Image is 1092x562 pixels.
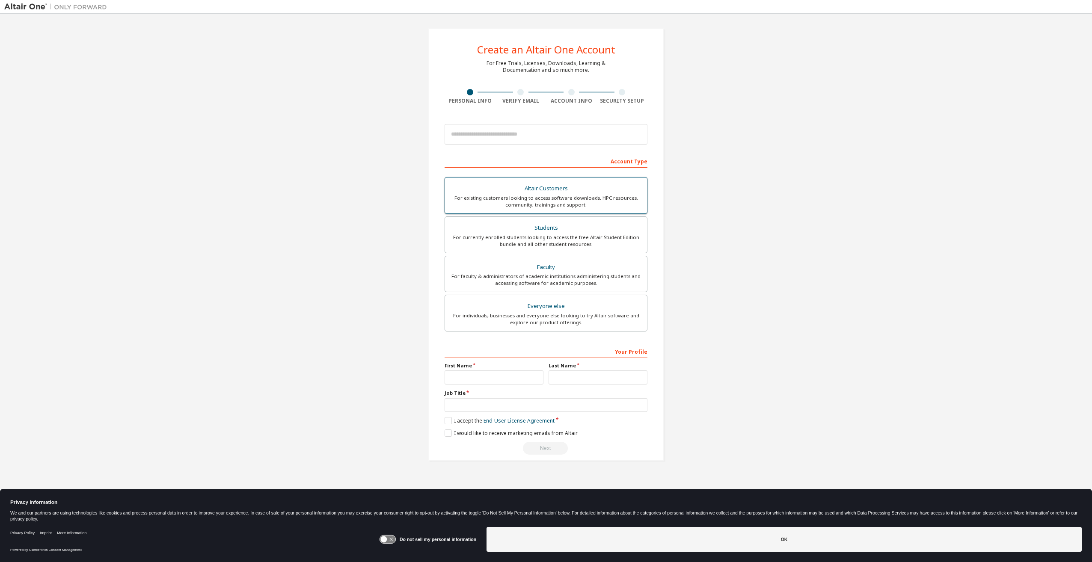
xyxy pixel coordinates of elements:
[445,442,647,455] div: Read and acccept EULA to continue
[445,344,647,358] div: Your Profile
[487,60,605,74] div: For Free Trials, Licenses, Downloads, Learning & Documentation and so much more.
[477,44,615,55] div: Create an Altair One Account
[496,98,546,104] div: Verify Email
[450,222,642,234] div: Students
[445,98,496,104] div: Personal Info
[445,362,543,369] label: First Name
[445,154,647,168] div: Account Type
[546,98,597,104] div: Account Info
[450,273,642,287] div: For faculty & administrators of academic institutions administering students and accessing softwa...
[450,261,642,273] div: Faculty
[450,300,642,312] div: Everyone else
[450,195,642,208] div: For existing customers looking to access software downloads, HPC resources, community, trainings ...
[450,312,642,326] div: For individuals, businesses and everyone else looking to try Altair software and explore our prod...
[450,183,642,195] div: Altair Customers
[445,390,647,396] label: Job Title
[597,98,648,104] div: Security Setup
[4,3,111,11] img: Altair One
[445,417,555,424] label: I accept the
[549,362,647,369] label: Last Name
[450,234,642,248] div: For currently enrolled students looking to access the free Altair Student Edition bundle and all ...
[445,429,578,437] label: I would like to receive marketing emails from Altair
[484,417,555,424] a: End-User License Agreement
